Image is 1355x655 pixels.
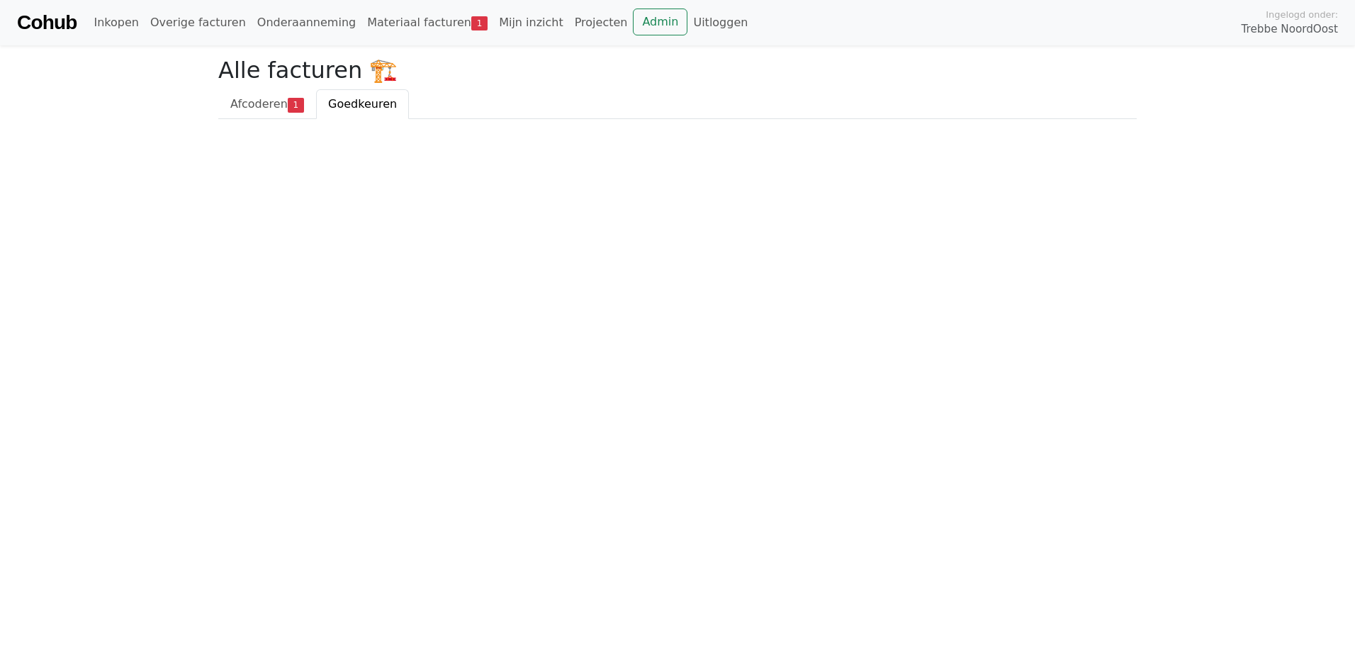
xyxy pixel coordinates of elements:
[633,9,687,35] a: Admin
[17,6,77,40] a: Cohub
[230,97,288,111] span: Afcoderen
[687,9,753,37] a: Uitloggen
[569,9,634,37] a: Projecten
[316,89,409,119] a: Goedkeuren
[145,9,252,37] a: Overige facturen
[1242,21,1338,38] span: Trebbe NoordOost
[1266,8,1338,21] span: Ingelogd onder:
[252,9,361,37] a: Onderaanneming
[328,97,397,111] span: Goedkeuren
[218,89,316,119] a: Afcoderen1
[471,16,488,30] span: 1
[288,98,304,112] span: 1
[218,57,1137,84] h2: Alle facturen 🏗️
[88,9,144,37] a: Inkopen
[493,9,569,37] a: Mijn inzicht
[361,9,493,37] a: Materiaal facturen1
